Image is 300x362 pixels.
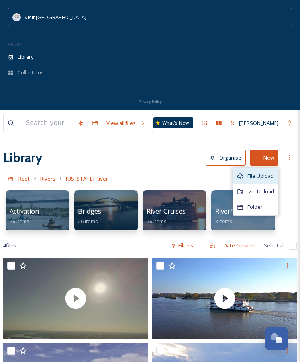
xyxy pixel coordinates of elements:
[78,218,98,225] span: 26 items
[250,150,278,166] button: New
[40,174,55,183] a: Rivers
[13,13,21,21] img: QCCVB_VISIT_vert_logo_4c_tagline_122019.svg
[40,175,55,182] span: Rivers
[265,327,288,350] button: Open Chat
[147,207,186,216] span: River Cruises
[206,150,246,166] button: Organise
[66,174,108,183] a: [US_STATE] River
[18,69,44,76] span: Collections
[10,218,29,225] span: 76 items
[206,150,250,166] a: Organise
[102,115,149,131] a: View all files
[78,207,101,216] span: Bridges
[247,203,263,211] span: Folder
[215,208,246,225] a: Riverfront3 items
[226,115,282,131] a: [PERSON_NAME]
[167,238,197,253] div: Filters
[239,119,278,127] span: [PERSON_NAME]
[8,41,22,47] span: MEDIA
[10,208,39,225] a: Activation76 items
[247,172,274,180] span: File Upload
[18,175,30,182] span: Root
[78,208,101,225] a: Bridges26 items
[3,242,16,249] span: 4 file s
[3,148,42,167] a: Library
[10,207,39,216] span: Activation
[22,114,74,132] input: Search your library
[66,175,108,182] span: [US_STATE] River
[18,174,30,183] a: Root
[139,96,162,106] a: Privacy Policy
[147,218,167,225] span: 76 items
[215,218,232,225] span: 3 items
[25,14,86,21] span: Visit [GEOGRAPHIC_DATA]
[153,117,193,128] a: What's New
[3,258,148,339] img: thumbnail
[264,242,285,249] span: Select all
[215,207,246,216] span: Riverfront
[247,188,274,195] span: .zip Upload
[18,53,33,61] span: Library
[152,258,297,339] img: thumbnail
[220,238,260,253] div: Date Created
[139,99,162,104] span: Privacy Policy
[147,208,186,225] a: River Cruises76 items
